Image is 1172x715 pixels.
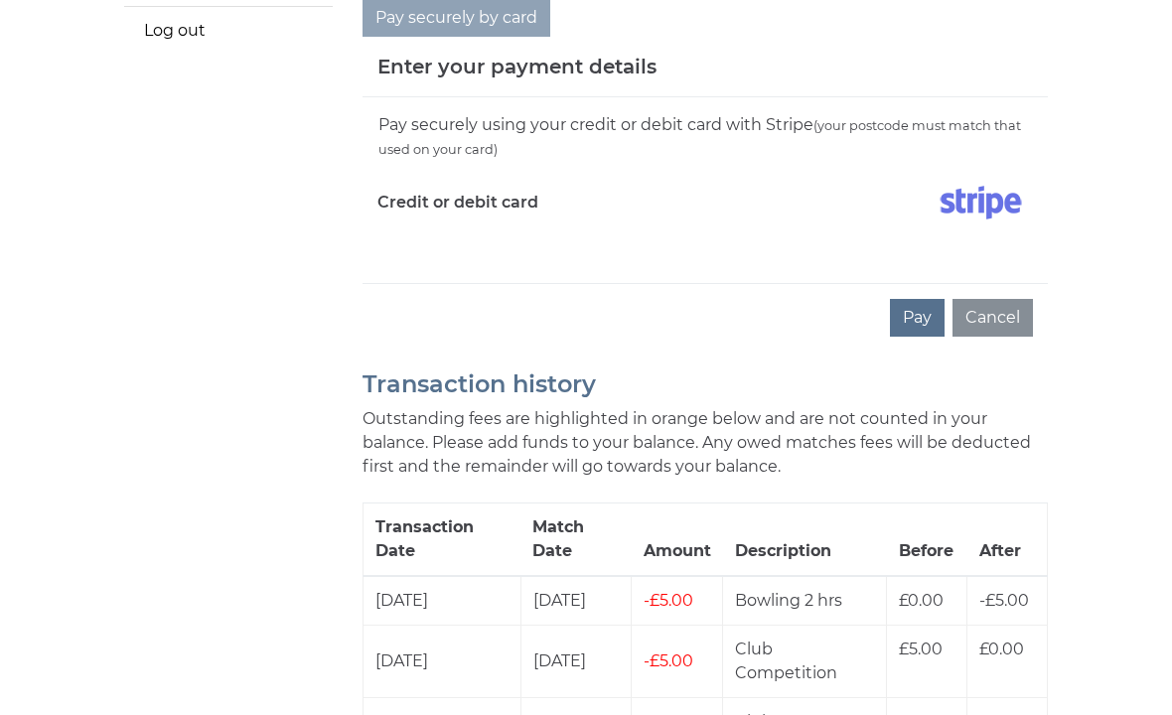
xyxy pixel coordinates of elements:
[952,299,1033,337] button: Cancel
[890,299,945,337] button: Pay
[979,640,1024,658] span: £0.00
[723,576,887,626] td: Bowling 2 hrs
[364,576,521,626] td: [DATE]
[377,235,1033,252] iframe: Secure card payment input frame
[520,626,632,698] td: [DATE]
[644,651,693,670] span: £5.00
[377,112,1033,162] div: Pay securely using your credit or debit card with Stripe
[632,503,723,577] th: Amount
[967,503,1048,577] th: After
[377,178,538,227] label: Credit or debit card
[520,503,632,577] th: Match Date
[979,591,1029,610] span: -£5.00
[887,503,967,577] th: Before
[520,576,632,626] td: [DATE]
[723,626,887,698] td: Club Competition
[899,640,943,658] span: £5.00
[363,407,1048,479] p: Outstanding fees are highlighted in orange below and are not counted in your balance. Please add ...
[363,371,1048,397] h2: Transaction history
[723,503,887,577] th: Description
[364,503,521,577] th: Transaction Date
[124,7,333,55] a: Log out
[899,591,944,610] span: £0.00
[377,52,657,81] h5: Enter your payment details
[364,626,521,698] td: [DATE]
[644,591,693,610] span: £5.00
